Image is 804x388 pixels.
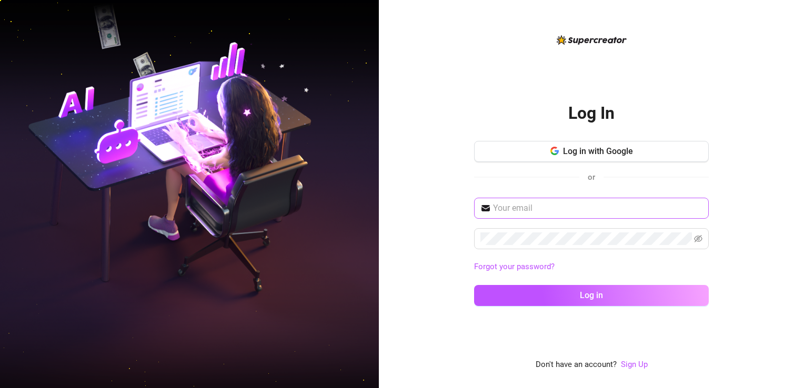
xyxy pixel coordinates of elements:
span: Don't have an account? [536,359,617,371]
span: Log in with Google [563,146,633,156]
a: Sign Up [621,360,648,369]
a: Forgot your password? [474,261,709,273]
span: eye-invisible [694,234,702,243]
a: Forgot your password? [474,262,555,271]
a: Sign Up [621,359,648,371]
img: logo-BBDzfeDw.svg [557,35,627,45]
button: Log in with Google [474,141,709,162]
h2: Log In [568,103,615,124]
input: Your email [493,202,702,215]
span: or [588,172,595,182]
span: Log in [580,290,603,300]
button: Log in [474,285,709,306]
